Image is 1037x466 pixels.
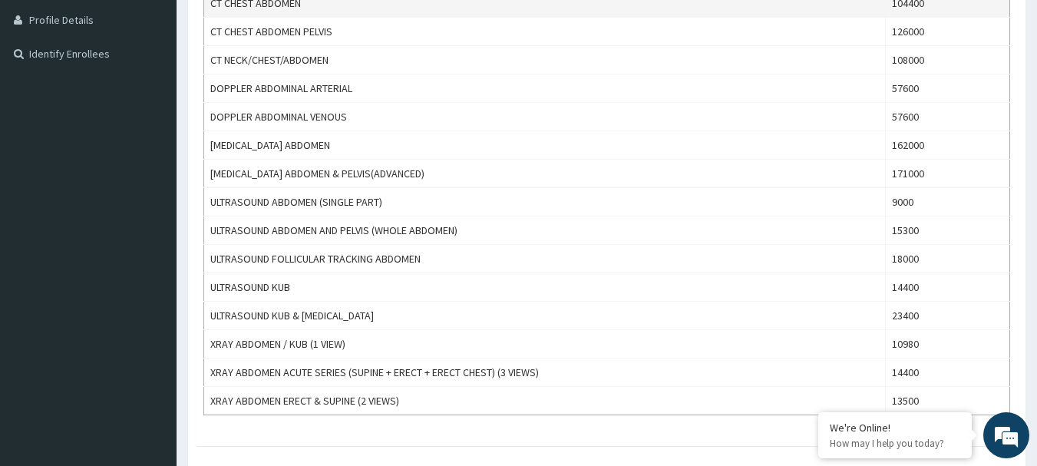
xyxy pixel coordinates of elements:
[886,131,1010,160] td: 162000
[830,437,960,450] p: How may I help you today?
[8,306,292,360] textarea: Type your message and hit 'Enter'
[204,302,886,330] td: ULTRASOUND KUB & [MEDICAL_DATA]
[886,273,1010,302] td: 14400
[204,387,886,415] td: XRAY ABDOMEN ERECT & SUPINE (2 VIEWS)
[204,330,886,359] td: XRAY ABDOMEN / KUB (1 VIEW)
[886,188,1010,216] td: 9000
[204,74,886,103] td: DOPPLER ABDOMINAL ARTERIAL
[886,359,1010,387] td: 14400
[204,216,886,245] td: ULTRASOUND ABDOMEN AND PELVIS (WHOLE ABDOMEN)
[886,216,1010,245] td: 15300
[80,86,258,106] div: Chat with us now
[252,8,289,45] div: Minimize live chat window
[886,330,1010,359] td: 10980
[204,46,886,74] td: CT NECK/CHEST/ABDOMEN
[886,302,1010,330] td: 23400
[886,103,1010,131] td: 57600
[204,103,886,131] td: DOPPLER ABDOMINAL VENOUS
[204,18,886,46] td: CT CHEST ABDOMEN PELVIS
[886,387,1010,415] td: 13500
[204,160,886,188] td: [MEDICAL_DATA] ABDOMEN & PELVIS(ADVANCED)
[886,74,1010,103] td: 57600
[204,188,886,216] td: ULTRASOUND ABDOMEN (SINGLE PART)
[204,273,886,302] td: ULTRASOUND KUB
[886,18,1010,46] td: 126000
[89,137,212,292] span: We're online!
[204,359,886,387] td: XRAY ABDOMEN ACUTE SERIES (SUPINE + ERECT + ERECT CHEST) (3 VIEWS)
[204,245,886,273] td: ULTRASOUND FOLLICULAR TRACKING ABDOMEN
[204,131,886,160] td: [MEDICAL_DATA] ABDOMEN
[886,46,1010,74] td: 108000
[886,245,1010,273] td: 18000
[886,160,1010,188] td: 171000
[830,421,960,435] div: We're Online!
[28,77,62,115] img: d_794563401_company_1708531726252_794563401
